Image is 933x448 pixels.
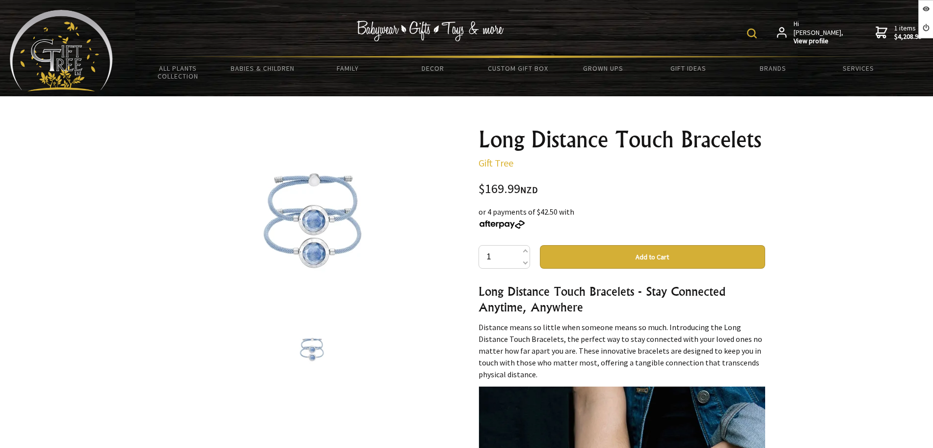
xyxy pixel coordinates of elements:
[305,58,390,79] a: Family
[540,245,765,269] button: Add to Cart
[560,58,645,79] a: Grown Ups
[777,20,844,46] a: Hi [PERSON_NAME],View profile
[479,183,765,196] div: $169.99
[479,128,765,151] h1: Long Distance Touch Bracelets
[293,332,330,369] img: Long Distance Touch Bracelets
[10,10,113,91] img: Babyware - Gifts - Toys and more...
[816,58,901,79] a: Services
[479,206,765,229] div: or 4 payments of $42.50 with
[356,21,504,41] img: Babywear - Gifts - Toys & more
[479,321,765,380] p: Distance means so little when someone means so much. Introducing the Long Distance Touch Bracelet...
[794,37,844,46] strong: View profile
[220,58,305,79] a: Babies & Children
[894,24,922,41] span: 1 items
[479,283,765,315] h3: Long Distance Touch Bracelets - Stay Connected Anytime, Anywhere
[794,20,844,46] span: Hi [PERSON_NAME],
[731,58,816,79] a: Brands
[476,58,560,79] a: Custom Gift Box
[747,28,757,38] img: product search
[894,32,922,41] strong: $4,208.99
[479,220,526,229] img: Afterpay
[479,157,513,169] a: Gift Tree
[390,58,475,79] a: Decor
[520,184,538,196] span: NZD
[645,58,730,79] a: Gift Ideas
[235,147,388,300] img: Long Distance Touch Bracelets
[135,58,220,86] a: All Plants Collection
[876,20,922,46] a: 1 items$4,208.99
